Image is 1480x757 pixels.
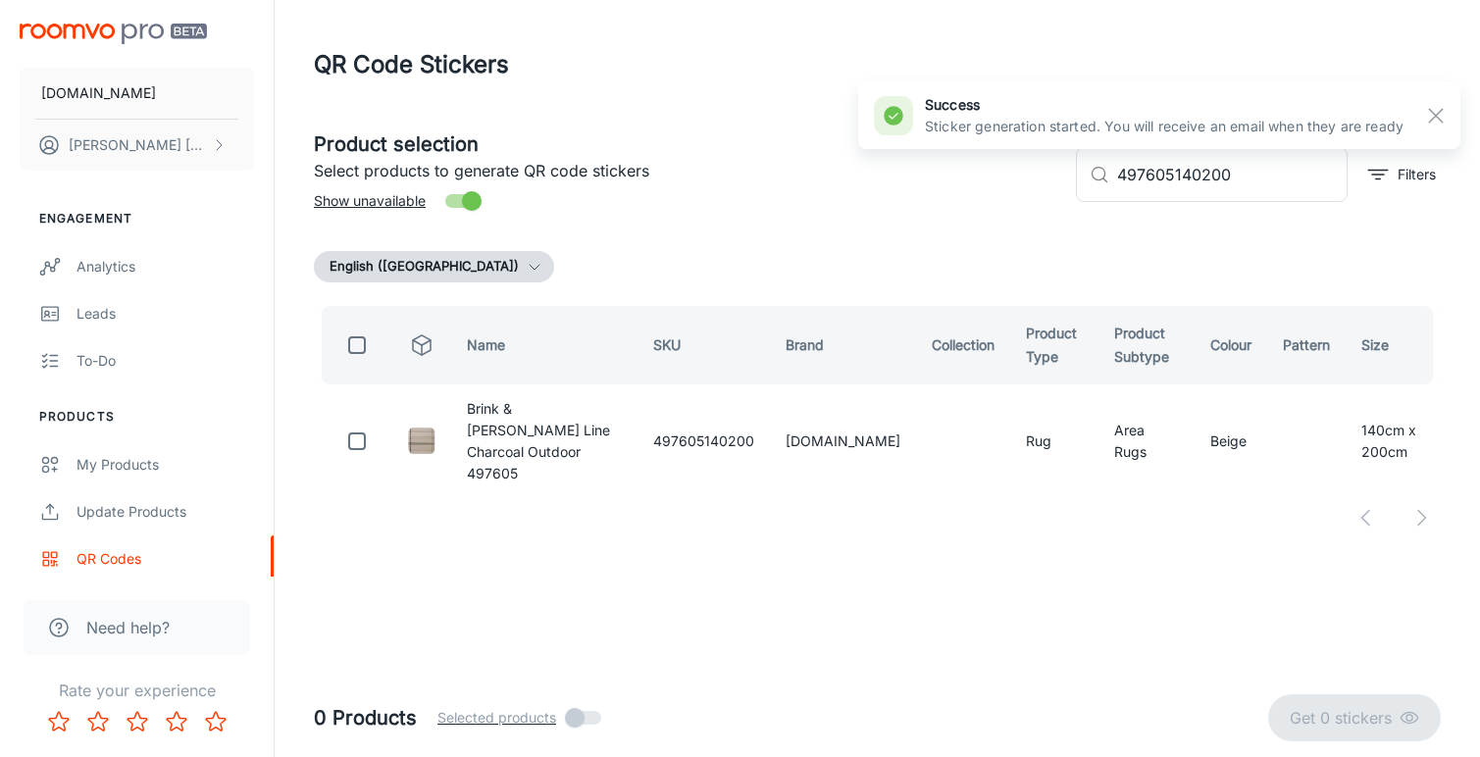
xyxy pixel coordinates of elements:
[20,68,254,119] button: [DOMAIN_NAME]
[1267,306,1346,384] th: Pattern
[1117,147,1348,202] input: Search by SKU, brand, collection...
[638,392,770,490] td: 497605140200
[1195,392,1267,490] td: Beige
[314,190,426,212] span: Show unavailable
[86,616,170,639] span: Need help?
[20,24,207,44] img: Roomvo PRO Beta
[77,350,254,372] div: To-do
[314,47,509,82] h1: QR Code Stickers
[1363,159,1441,190] button: filter
[77,256,254,278] div: Analytics
[638,306,770,384] th: SKU
[1010,306,1098,384] th: Product Type
[77,548,254,570] div: QR Codes
[1346,392,1441,490] td: 140cm x 200cm
[41,82,156,104] p: [DOMAIN_NAME]
[77,454,254,476] div: My Products
[1098,392,1194,490] td: Area Rugs
[77,303,254,325] div: Leads
[451,392,638,490] td: Brink & [PERSON_NAME] Line Charcoal Outdoor 497605
[925,116,1403,137] p: Sticker generation started. You will receive an email when they are ready
[77,501,254,523] div: Update Products
[20,120,254,171] button: [PERSON_NAME] [PERSON_NAME]
[314,251,554,282] button: English ([GEOGRAPHIC_DATA])
[451,306,638,384] th: Name
[1098,306,1194,384] th: Product Subtype
[770,306,916,384] th: Brand
[1195,306,1267,384] th: Colour
[314,129,1060,159] h5: Product selection
[1398,164,1436,185] p: Filters
[1010,392,1098,490] td: Rug
[916,306,1010,384] th: Collection
[770,392,916,490] td: [DOMAIN_NAME]
[69,134,207,156] p: [PERSON_NAME] [PERSON_NAME]
[925,94,1403,116] h6: success
[314,159,1060,182] p: Select products to generate QR code stickers
[1346,306,1441,384] th: Size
